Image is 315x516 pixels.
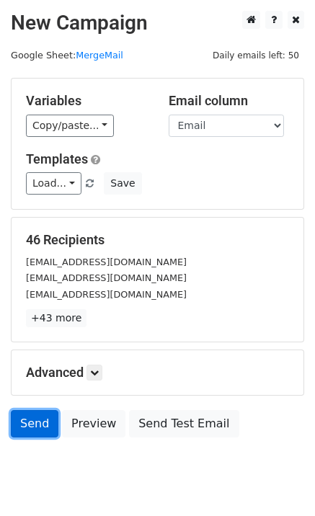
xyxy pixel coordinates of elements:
a: Load... [26,172,81,195]
h5: Email column [169,93,290,109]
a: Daily emails left: 50 [208,50,304,61]
small: [EMAIL_ADDRESS][DOMAIN_NAME] [26,289,187,300]
h2: New Campaign [11,11,304,35]
h5: 46 Recipients [26,232,289,248]
a: +43 more [26,309,86,327]
a: Templates [26,151,88,166]
button: Save [104,172,141,195]
h5: Advanced [26,365,289,381]
iframe: Chat Widget [243,447,315,516]
span: Daily emails left: 50 [208,48,304,63]
small: [EMAIL_ADDRESS][DOMAIN_NAME] [26,257,187,267]
h5: Variables [26,93,147,109]
a: Send Test Email [129,410,239,437]
a: MergeMail [76,50,123,61]
small: [EMAIL_ADDRESS][DOMAIN_NAME] [26,272,187,283]
small: Google Sheet: [11,50,123,61]
a: Preview [62,410,125,437]
a: Copy/paste... [26,115,114,137]
a: Send [11,410,58,437]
